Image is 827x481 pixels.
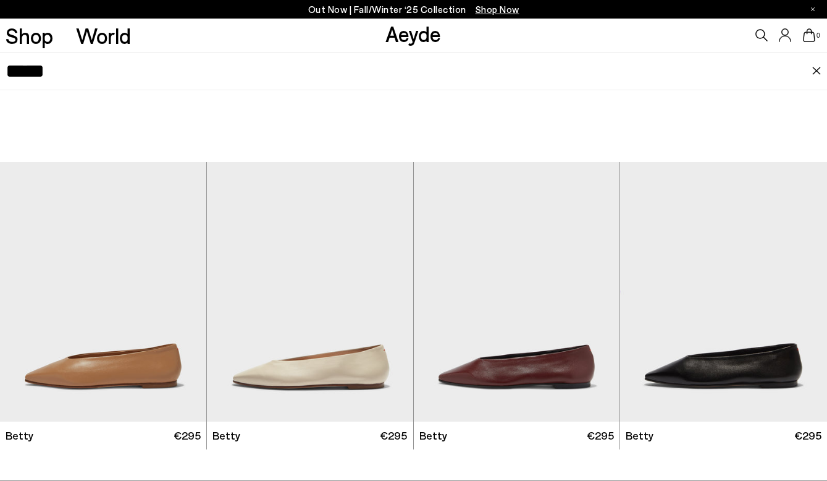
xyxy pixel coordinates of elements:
span: Betty [212,428,240,443]
span: 0 [815,32,821,39]
a: 0 [803,28,815,42]
img: close.svg [812,67,821,75]
a: Betty €295 [620,422,827,449]
span: Betty [6,428,33,443]
span: Betty [626,428,653,443]
img: Betty Square-Toe Ballet Flats [620,162,827,422]
span: €295 [794,428,821,443]
span: €295 [587,428,614,443]
span: Navigate to /collections/new-in [476,4,519,15]
a: Shop [6,25,53,46]
a: Aeyde [385,20,441,46]
span: Betty [419,428,447,443]
span: €295 [174,428,201,443]
img: Betty Square-Toe Ballet Flats [414,162,620,422]
a: Betty €295 [207,422,413,449]
span: €295 [380,428,407,443]
p: Out Now | Fall/Winter ‘25 Collection [308,2,519,17]
a: World [76,25,131,46]
img: Betty Square-Toe Ballet Flats [207,162,413,422]
a: Betty €295 [414,422,620,449]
